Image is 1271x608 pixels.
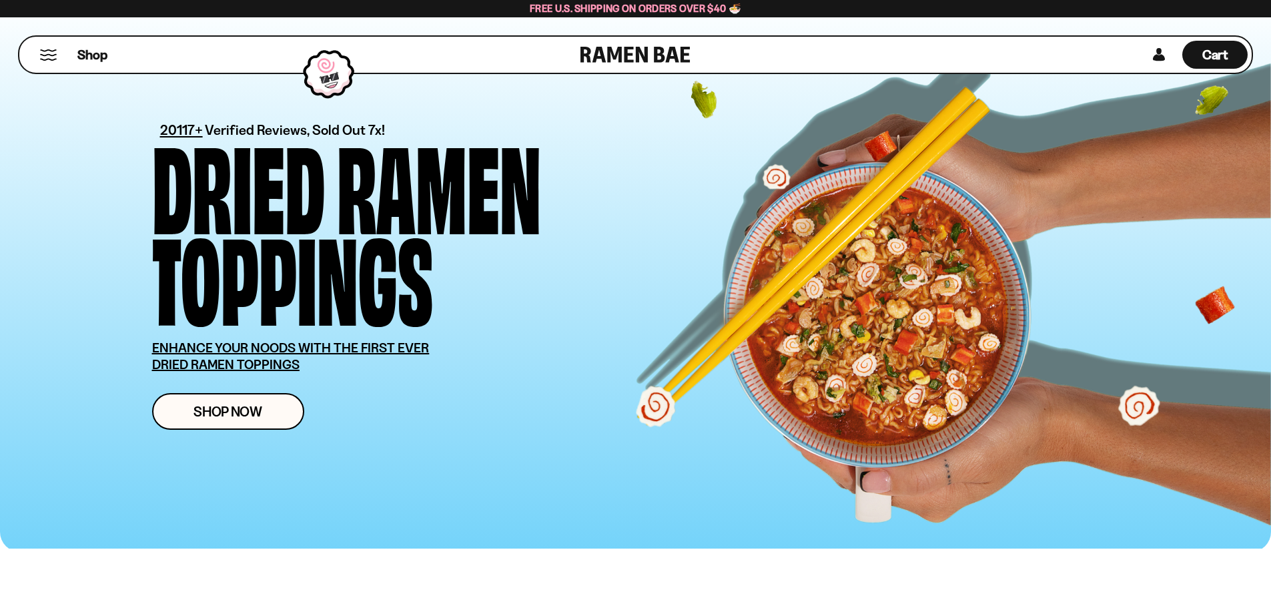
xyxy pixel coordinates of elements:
div: Ramen [337,137,541,228]
div: Dried [152,137,325,228]
a: Shop Now [152,393,304,430]
span: Shop [77,46,107,64]
span: Cart [1202,47,1228,63]
div: Cart [1182,37,1248,73]
span: Free U.S. Shipping on Orders over $40 🍜 [530,2,741,15]
span: Shop Now [193,404,262,418]
div: Toppings [152,228,433,320]
button: Mobile Menu Trigger [39,49,57,61]
a: Shop [77,41,107,69]
u: ENHANCE YOUR NOODS WITH THE FIRST EVER DRIED RAMEN TOPPINGS [152,340,430,372]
